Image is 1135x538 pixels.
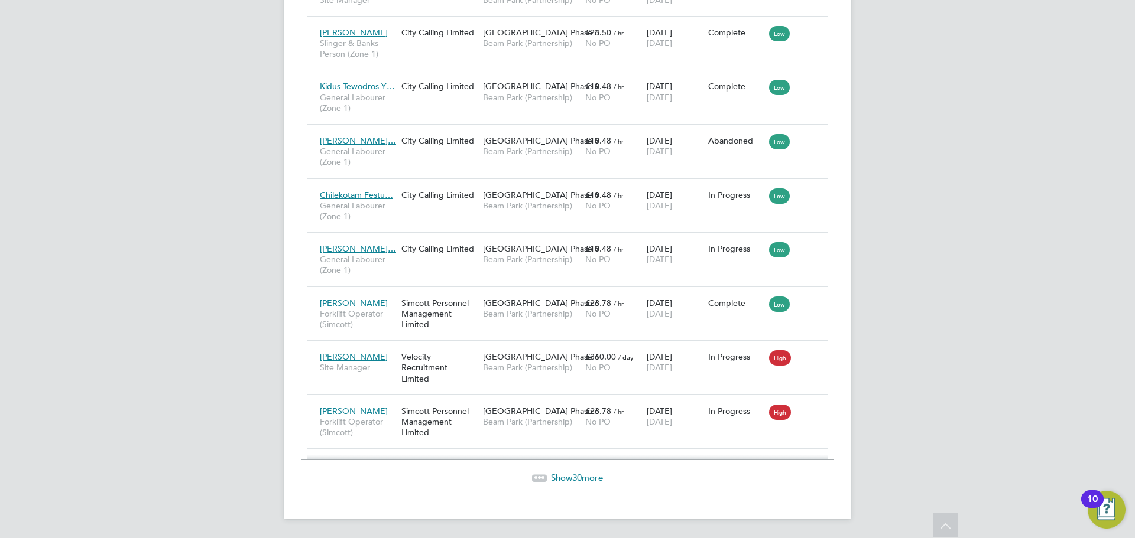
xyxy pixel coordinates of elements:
span: No PO [585,308,611,319]
span: Low [769,134,790,149]
div: Abandoned [708,135,764,146]
span: [GEOGRAPHIC_DATA] Phase 6 [483,406,599,416]
span: Low [769,296,790,312]
span: £23.78 [585,298,611,308]
span: Low [769,188,790,204]
span: Forklift Operator (Simcott) [320,308,395,330]
span: £19.48 [585,190,611,200]
span: Site Manager [320,362,395,373]
div: In Progress [708,351,764,362]
span: No PO [585,146,611,156]
span: [GEOGRAPHIC_DATA] Phase 6 [483,243,599,254]
span: / hr [614,28,624,37]
span: Beam Park (Partnership) [483,200,579,211]
span: [DATE] [647,92,672,103]
span: / hr [614,244,624,253]
span: [PERSON_NAME]… [320,243,396,254]
span: High [769,405,791,420]
span: [PERSON_NAME] [320,351,388,362]
div: [DATE] [644,21,705,54]
span: High [769,350,791,366]
span: [PERSON_NAME]… [320,135,396,146]
div: [DATE] [644,237,705,270]
div: Complete [708,81,764,92]
span: [PERSON_NAME] [320,27,388,38]
span: General Labourer (Zone 1) [320,92,395,113]
a: [PERSON_NAME]…General Labourer (Zone 1)City Calling Limited[GEOGRAPHIC_DATA] Phase 6Beam Park (Pa... [317,129,828,139]
div: In Progress [708,406,764,416]
div: City Calling Limited [398,184,480,206]
a: [PERSON_NAME]Slinger & Banks Person (Zone 1)City Calling Limited[GEOGRAPHIC_DATA] Phase 6Beam Par... [317,21,828,31]
span: £19.48 [585,135,611,146]
span: No PO [585,200,611,211]
div: [DATE] [644,345,705,379]
span: £23.78 [585,406,611,416]
div: City Calling Limited [398,237,480,260]
span: Kidus Tewodros Y… [320,81,395,92]
div: [DATE] [644,400,705,433]
div: [DATE] [644,129,705,162]
div: 10 [1087,499,1098,514]
span: £19.48 [585,81,611,92]
button: Open Resource Center, 10 new notifications [1088,491,1126,529]
span: £19.48 [585,243,611,254]
span: [DATE] [647,416,672,427]
span: / day [618,353,634,361]
span: [DATE] [647,38,672,48]
span: Chilekotam Festu… [320,190,393,200]
span: [GEOGRAPHIC_DATA] Phase 6 [483,81,599,92]
span: Slinger & Banks Person (Zone 1) [320,38,395,59]
span: [DATE] [647,146,672,156]
span: [DATE] [647,308,672,319]
span: £23.50 [585,27,611,38]
span: [GEOGRAPHIC_DATA] Phase 6 [483,351,599,362]
span: Beam Park (Partnership) [483,362,579,373]
span: Beam Park (Partnership) [483,254,579,265]
a: [PERSON_NAME]Forklift Operator (Simcott)Simcott Personnel Management Limited[GEOGRAPHIC_DATA] Pha... [317,399,828,409]
span: No PO [585,416,611,427]
span: / hr [614,136,624,145]
span: / hr [614,299,624,308]
span: [DATE] [647,254,672,265]
div: Simcott Personnel Management Limited [398,400,480,444]
span: [PERSON_NAME] [320,298,388,308]
span: General Labourer (Zone 1) [320,200,395,221]
span: 30 [572,472,582,483]
div: Velocity Recruitment Limited [398,345,480,390]
span: Beam Park (Partnership) [483,416,579,427]
span: Beam Park (Partnership) [483,92,579,103]
div: In Progress [708,190,764,200]
span: [GEOGRAPHIC_DATA] Phase 6 [483,190,599,200]
a: Chilekotam Festu…General Labourer (Zone 1)City Calling Limited[GEOGRAPHIC_DATA] Phase 6Beam Park ... [317,183,828,193]
span: £340.00 [585,351,616,362]
span: No PO [585,362,611,373]
span: [PERSON_NAME] [320,406,388,416]
div: [DATE] [644,292,705,325]
div: [DATE] [644,75,705,108]
div: City Calling Limited [398,129,480,152]
div: Complete [708,298,764,308]
span: [GEOGRAPHIC_DATA] Phase 6 [483,27,599,38]
a: [PERSON_NAME]Forklift Operator (Simcott)Simcott Personnel Management Limited[GEOGRAPHIC_DATA] Pha... [317,291,828,301]
span: [GEOGRAPHIC_DATA] Phase 6 [483,135,599,146]
div: City Calling Limited [398,21,480,44]
div: [DATE] [644,184,705,217]
span: Beam Park (Partnership) [483,146,579,156]
span: / hr [614,82,624,91]
span: No PO [585,92,611,103]
span: [GEOGRAPHIC_DATA] Phase 6 [483,298,599,308]
span: Beam Park (Partnership) [483,38,579,48]
span: Low [769,242,790,257]
span: / hr [614,191,624,200]
span: Low [769,80,790,95]
span: General Labourer (Zone 1) [320,254,395,275]
span: Forklift Operator (Simcott) [320,416,395,438]
span: No PO [585,38,611,48]
span: [DATE] [647,362,672,373]
div: In Progress [708,243,764,254]
span: General Labourer (Zone 1) [320,146,395,167]
div: City Calling Limited [398,75,480,97]
div: Complete [708,27,764,38]
a: [PERSON_NAME]Site ManagerVelocity Recruitment Limited[GEOGRAPHIC_DATA] Phase 6Beam Park (Partners... [317,345,828,355]
span: / hr [614,407,624,416]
